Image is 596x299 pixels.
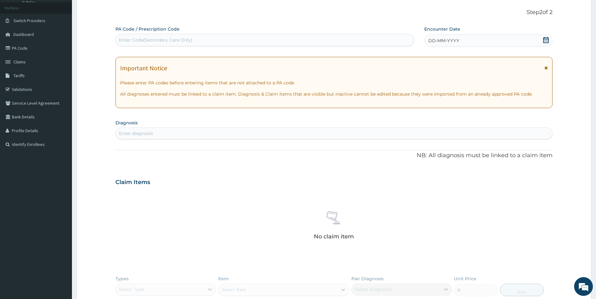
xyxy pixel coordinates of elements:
[22,0,37,5] a: Online
[314,233,354,240] p: No claim item
[12,31,25,47] img: d_794563401_company_1708531726252_794563401
[13,32,34,37] span: Dashboard
[103,3,118,18] div: Minimize live chat window
[428,37,459,44] span: DD-MM-YYYY
[115,179,150,186] h3: Claim Items
[115,152,553,160] p: NB: All diagnosis must be linked to a claim item
[13,73,25,78] span: Tariffs
[3,171,119,192] textarea: Type your message and hit 'Enter'
[120,80,548,86] p: Please enter PA codes before entering items that are not attached to a PA code
[115,120,138,126] label: Diagnosis
[13,18,45,23] span: Switch Providers
[36,79,86,142] span: We're online!
[115,9,553,16] p: Step 2 of 2
[115,26,180,32] label: PA Code / Prescription Code
[424,26,460,32] label: Encounter Date
[119,130,153,137] div: Enter diagnosis
[119,37,192,43] div: Enter Code(Secondary Care Only)
[120,65,167,72] h1: Important Notice
[33,35,105,43] div: Chat with us now
[120,91,548,97] p: All diagnoses entered must be linked to a claim item. Diagnosis & Claim Items that are visible bu...
[13,59,26,65] span: Claims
